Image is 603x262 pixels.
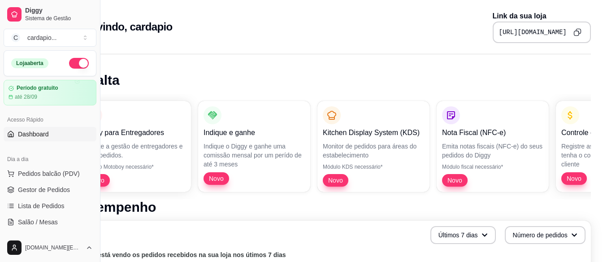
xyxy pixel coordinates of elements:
[325,176,347,185] span: Novo
[79,101,191,192] button: Diggy para EntregadoresFacilite a gestão de entregadores e seus pedidos.Módulo Motoboy necessário...
[323,127,424,138] p: Kitchen Display System (KDS)
[442,142,543,160] p: Emita notas fiscais (NFC-e) do seus pedidos do Diggy
[11,33,20,42] span: C
[4,231,96,245] a: Diggy Botnovo
[205,174,227,183] span: Novo
[4,237,96,258] button: [DOMAIN_NAME][EMAIL_ADDRESS][DOMAIN_NAME]
[4,215,96,229] a: Salão / Mesas
[11,58,48,68] div: Loja aberta
[505,226,586,244] button: Número de pedidos
[82,251,286,258] text: Você está vendo os pedidos recebidos na sua loja nos útimos 7 dias
[430,226,496,244] button: Últimos 7 dias
[4,166,96,181] button: Pedidos balcão (PDV)
[563,174,585,183] span: Novo
[4,152,96,166] div: Dia a dia
[4,4,96,25] a: DiggySistema de Gestão
[204,127,305,138] p: Indique e ganhe
[442,163,543,170] p: Módulo fiscal necessário*
[570,25,585,39] button: Copy to clipboard
[499,28,567,37] pre: [URL][DOMAIN_NAME]
[444,176,466,185] span: Novo
[17,85,58,92] article: Período gratuito
[437,101,549,192] button: Nota Fiscal (NFC-e)Emita notas fiscais (NFC-e) do seus pedidos do DiggyMódulo fiscal necessário*Novo
[25,244,82,251] span: [DOMAIN_NAME][EMAIL_ADDRESS][DOMAIN_NAME]
[323,142,424,160] p: Monitor de pedidos para áreas do estabelecimento
[18,185,70,194] span: Gestor de Pedidos
[4,113,96,127] div: Acesso Rápido
[204,142,305,169] p: Indique o Diggy e ganhe uma comissão mensal por um perído de até 3 meses
[25,7,93,15] span: Diggy
[84,163,186,170] p: Módulo Motoboy necessário*
[4,127,96,141] a: Dashboard
[84,142,186,160] p: Facilite a gestão de entregadores e seus pedidos.
[27,33,56,42] div: cardapio ...
[442,127,543,138] p: Nota Fiscal (NFC-e)
[4,29,96,47] button: Select a team
[317,101,429,192] button: Kitchen Display System (KDS)Monitor de pedidos para áreas do estabelecimentoMódulo KDS necessário...
[18,218,58,227] span: Salão / Mesas
[18,130,49,139] span: Dashboard
[15,93,37,100] article: até 28/09
[18,169,80,178] span: Pedidos balcão (PDV)
[18,201,65,210] span: Lista de Pedidos
[72,72,591,88] h1: Em alta
[4,183,96,197] a: Gestor de Pedidos
[323,163,424,170] p: Módulo KDS necessário*
[25,15,93,22] span: Sistema de Gestão
[72,20,173,34] h2: Bem vindo, cardapio
[4,80,96,105] a: Período gratuitoaté 28/09
[84,127,186,138] p: Diggy para Entregadores
[72,199,591,215] h1: Desempenho
[198,101,310,192] button: Indique e ganheIndique o Diggy e ganhe uma comissão mensal por um perído de até 3 mesesNovo
[493,11,591,22] p: Link da sua loja
[4,199,96,213] a: Lista de Pedidos
[69,58,89,69] button: Alterar Status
